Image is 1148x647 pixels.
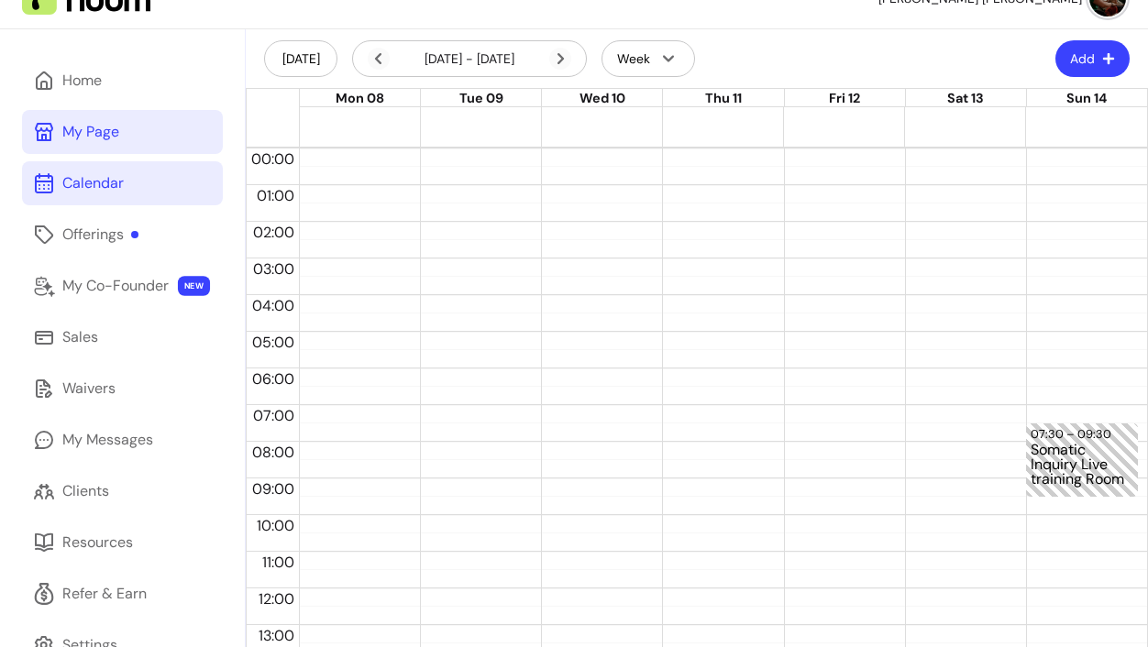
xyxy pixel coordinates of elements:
[22,521,223,565] a: Resources
[705,90,742,106] span: Thu 11
[22,418,223,462] a: My Messages
[248,369,299,389] span: 06:00
[1026,423,1138,497] div: 07:30 – 09:30Somatic Inquiry Live training Room
[459,89,503,109] button: Tue 09
[252,186,299,205] span: 01:00
[62,224,138,246] div: Offerings
[705,89,742,109] button: Thu 11
[248,296,299,315] span: 04:00
[1031,425,1116,443] div: 07:30 – 09:30
[247,149,299,169] span: 00:00
[829,89,860,109] button: Fri 12
[22,315,223,359] a: Sales
[62,172,124,194] div: Calendar
[1055,40,1130,77] button: Add
[248,406,299,425] span: 07:00
[22,572,223,616] a: Refer & Earn
[62,326,98,348] div: Sales
[947,89,984,109] button: Sat 13
[336,89,384,109] button: Mon 08
[22,110,223,154] a: My Page
[254,626,299,645] span: 13:00
[22,264,223,308] a: My Co-Founder NEW
[336,90,384,106] span: Mon 08
[62,275,169,297] div: My Co-Founder
[580,90,625,106] span: Wed 10
[248,333,299,352] span: 05:00
[1066,89,1107,109] button: Sun 14
[248,223,299,242] span: 02:00
[62,583,147,605] div: Refer & Earn
[580,89,625,109] button: Wed 10
[62,121,119,143] div: My Page
[22,161,223,205] a: Calendar
[1066,90,1107,106] span: Sun 14
[62,429,153,451] div: My Messages
[62,378,116,400] div: Waivers
[22,59,223,103] a: Home
[368,48,571,70] div: [DATE] - [DATE]
[459,90,503,106] span: Tue 09
[62,70,102,92] div: Home
[62,480,109,502] div: Clients
[602,40,695,77] button: Week
[1031,443,1133,495] div: Somatic Inquiry Live training Room
[258,553,299,572] span: 11:00
[22,213,223,257] a: Offerings
[248,443,299,462] span: 08:00
[248,259,299,279] span: 03:00
[178,276,210,296] span: NEW
[22,367,223,411] a: Waivers
[62,532,133,554] div: Resources
[254,589,299,609] span: 12:00
[829,90,860,106] span: Fri 12
[22,469,223,513] a: Clients
[252,516,299,535] span: 10:00
[264,40,337,77] button: [DATE]
[947,90,984,106] span: Sat 13
[248,479,299,499] span: 09:00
